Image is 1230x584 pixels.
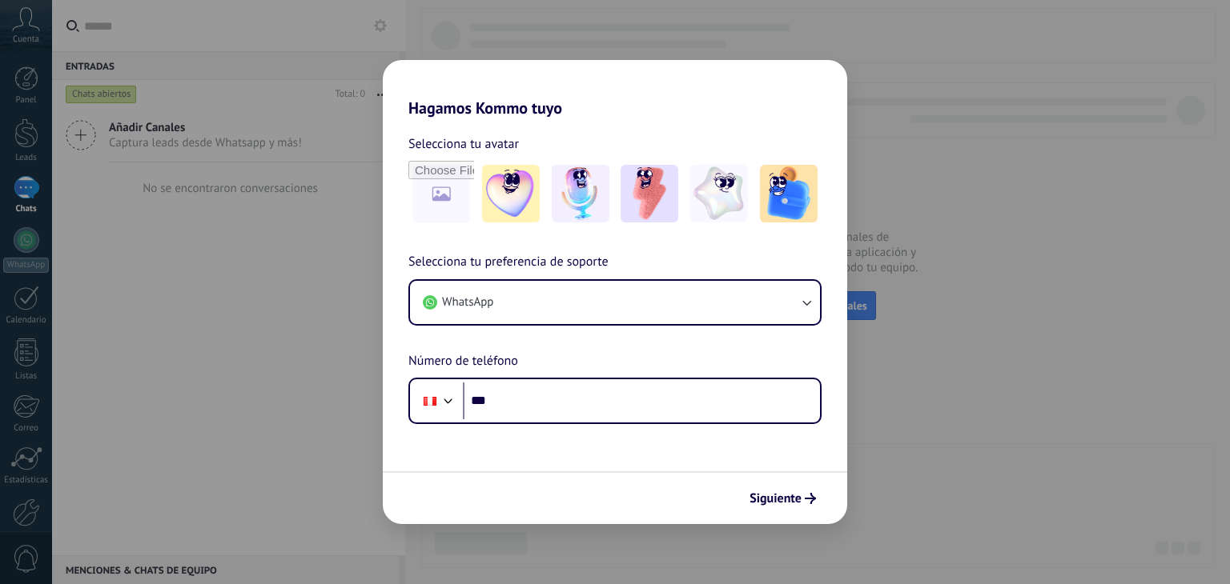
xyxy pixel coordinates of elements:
[742,485,823,512] button: Siguiente
[760,165,818,222] img: -5.jpeg
[621,165,678,222] img: -3.jpeg
[383,60,847,118] h2: Hagamos Kommo tuyo
[408,252,609,273] span: Selecciona tu preferencia de soporte
[415,384,445,418] div: Peru: + 51
[750,493,802,504] span: Siguiente
[408,351,518,372] span: Número de teléfono
[410,281,820,324] button: WhatsApp
[408,134,519,154] span: Selecciona tu avatar
[690,165,748,222] img: -4.jpeg
[552,165,609,222] img: -2.jpeg
[482,165,540,222] img: -1.jpeg
[442,294,493,310] span: WhatsApp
